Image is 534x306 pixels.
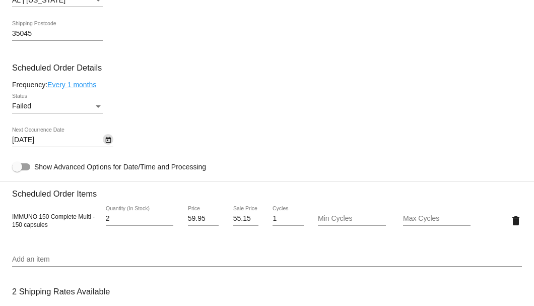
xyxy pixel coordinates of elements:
[103,134,113,145] button: Open calendar
[12,181,522,199] h3: Scheduled Order Items
[12,30,103,38] input: Shipping Postcode
[47,81,96,89] a: Every 1 months
[12,81,522,89] div: Frequency:
[273,215,303,223] input: Cycles
[12,281,110,302] h3: 2 Shipping Rates Available
[34,162,206,172] span: Show Advanced Options for Date/Time and Processing
[12,63,522,73] h3: Scheduled Order Details
[106,215,173,223] input: Quantity (In Stock)
[188,215,219,223] input: Price
[233,215,258,223] input: Sale Price
[318,215,385,223] input: Min Cycles
[12,102,31,110] span: Failed
[510,215,522,227] mat-icon: delete
[12,102,103,110] mat-select: Status
[12,213,95,228] span: IMMUNO 150 Complete Multi - 150 capsules
[12,136,103,144] input: Next Occurrence Date
[403,215,471,223] input: Max Cycles
[12,256,522,264] input: Add an item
